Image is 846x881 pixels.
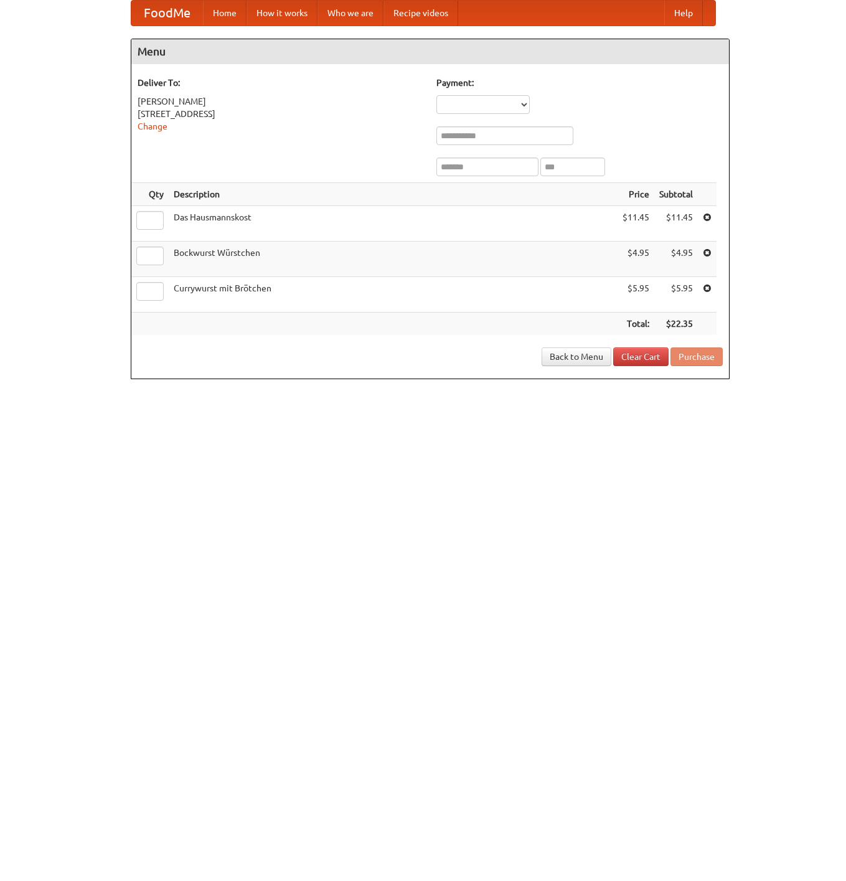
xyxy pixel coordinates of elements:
[670,347,723,366] button: Purchase
[654,277,698,313] td: $5.95
[169,242,618,277] td: Bockwurst Würstchen
[247,1,317,26] a: How it works
[138,121,167,131] a: Change
[131,183,169,206] th: Qty
[654,313,698,336] th: $22.35
[169,206,618,242] td: Das Hausmannskost
[654,242,698,277] td: $4.95
[138,95,424,108] div: [PERSON_NAME]
[613,347,669,366] a: Clear Cart
[654,206,698,242] td: $11.45
[131,1,203,26] a: FoodMe
[169,277,618,313] td: Currywurst mit Brötchen
[618,277,654,313] td: $5.95
[436,77,723,89] h5: Payment:
[317,1,383,26] a: Who we are
[138,77,424,89] h5: Deliver To:
[203,1,247,26] a: Home
[664,1,703,26] a: Help
[131,39,729,64] h4: Menu
[654,183,698,206] th: Subtotal
[169,183,618,206] th: Description
[618,183,654,206] th: Price
[618,313,654,336] th: Total:
[138,108,424,120] div: [STREET_ADDRESS]
[542,347,611,366] a: Back to Menu
[618,242,654,277] td: $4.95
[618,206,654,242] td: $11.45
[383,1,458,26] a: Recipe videos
